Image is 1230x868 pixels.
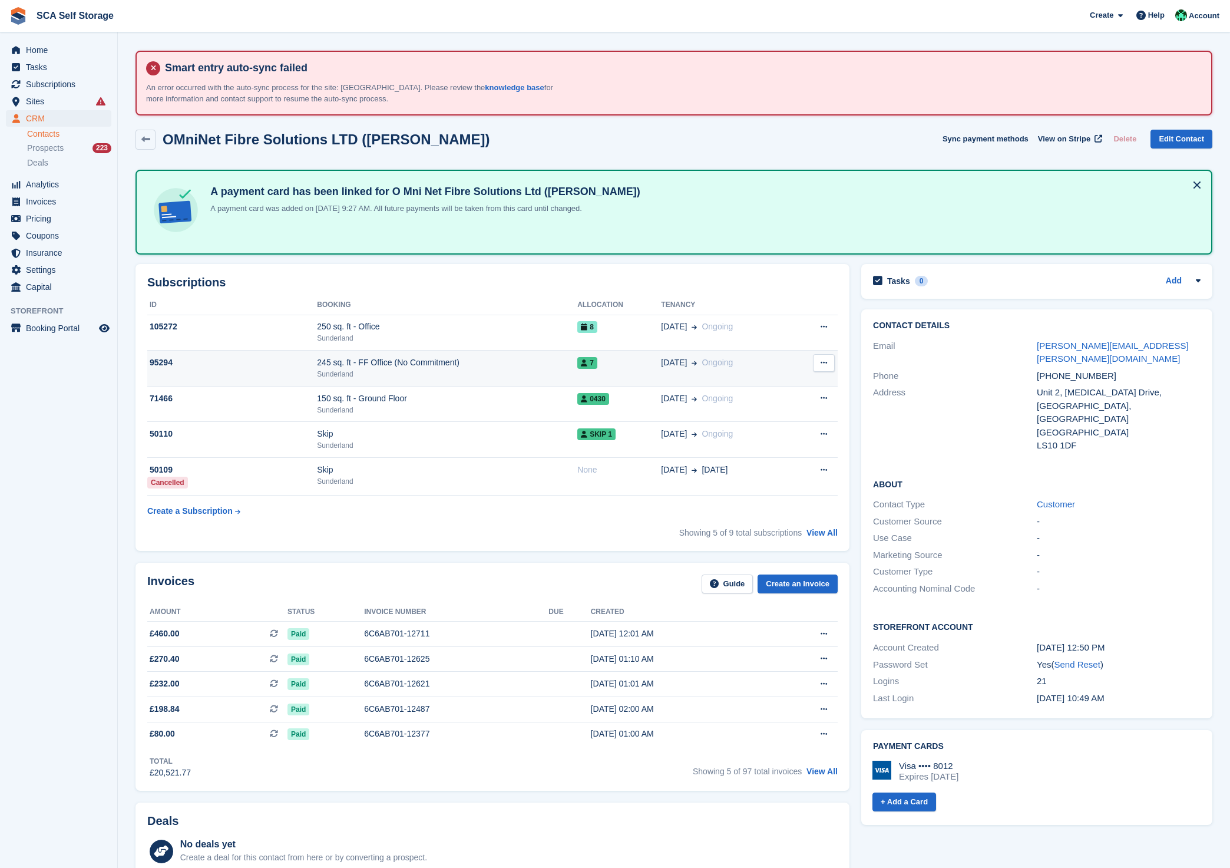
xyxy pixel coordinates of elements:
[1037,369,1201,383] div: [PHONE_NUMBER]
[577,393,609,405] span: 0430
[147,500,240,522] a: Create a Subscription
[206,203,618,214] p: A payment card was added on [DATE] 9:27 AM. All future payments will be taken from this card unti...
[1148,9,1165,21] span: Help
[1037,515,1201,529] div: -
[591,728,768,740] div: [DATE] 01:00 AM
[577,464,661,476] div: None
[1037,426,1201,440] div: [GEOGRAPHIC_DATA]
[26,193,97,210] span: Invoices
[317,464,577,476] div: Skip
[27,128,111,140] a: Contacts
[6,193,111,210] a: menu
[364,603,548,622] th: Invoice number
[26,227,97,244] span: Coupons
[317,321,577,333] div: 250 sq. ft - Office
[661,428,687,440] span: [DATE]
[806,767,838,776] a: View All
[577,357,597,369] span: 7
[287,603,364,622] th: Status
[702,322,733,331] span: Ongoing
[1037,693,1105,703] time: 2024-12-17 10:49:27 UTC
[6,245,111,261] a: menu
[26,245,97,261] span: Insurance
[873,498,1037,511] div: Contact Type
[1037,565,1201,579] div: -
[1037,439,1201,453] div: LS10 1DF
[915,276,928,286] div: 0
[146,82,558,105] p: An error occurred with the auto-sync process for the site: [GEOGRAPHIC_DATA]. Please review the f...
[26,279,97,295] span: Capital
[1189,10,1219,22] span: Account
[317,405,577,415] div: Sunderland
[6,262,111,278] a: menu
[364,678,548,690] div: 6C6AB701-12621
[6,42,111,58] a: menu
[873,675,1037,688] div: Logins
[873,621,1201,632] h2: Storefront Account
[1037,386,1201,400] div: Unit 2, [MEDICAL_DATA] Drive,
[1037,400,1201,426] div: [GEOGRAPHIC_DATA], [GEOGRAPHIC_DATA]
[661,464,687,476] span: [DATE]
[26,59,97,75] span: Tasks
[887,276,910,286] h2: Tasks
[147,357,317,369] div: 95294
[873,369,1037,383] div: Phone
[873,565,1037,579] div: Customer Type
[151,185,201,235] img: card-linked-ebf98d0992dc2aeb22e95c0e3c79077019eb2392cfd83c6a337811c24bc77127.svg
[872,761,891,780] img: Visa Logo
[943,130,1029,149] button: Sync payment methods
[27,142,111,154] a: Prospects 223
[1037,641,1201,655] div: [DATE] 12:50 PM
[873,478,1201,490] h2: About
[702,358,733,367] span: Ongoing
[873,742,1201,751] h2: Payment cards
[160,61,1202,75] h4: Smart entry auto-sync failed
[147,575,194,594] h2: Invoices
[150,703,180,715] span: £198.84
[26,176,97,193] span: Analytics
[1054,659,1100,669] a: Send Reset
[702,575,753,594] a: Guide
[96,97,105,106] i: Smart entry sync failures have occurred
[6,210,111,227] a: menu
[317,333,577,344] div: Sunderland
[26,262,97,278] span: Settings
[577,321,597,333] span: 8
[577,428,616,440] span: Skip 1
[1166,275,1182,288] a: Add
[317,428,577,440] div: Skip
[147,477,188,489] div: Cancelled
[1037,658,1201,672] div: Yes
[364,628,548,640] div: 6C6AB701-12711
[9,7,27,25] img: stora-icon-8386f47178a22dfd0bd8f6a31ec36ba5ce8667c1dd55bd0f319d3a0aa187defe.svg
[92,143,111,153] div: 223
[679,528,802,537] span: Showing 5 of 9 total subscriptions
[6,59,111,75] a: menu
[287,654,309,665] span: Paid
[150,678,180,690] span: £232.00
[702,429,733,438] span: Ongoing
[661,357,687,369] span: [DATE]
[1033,130,1105,149] a: View on Stripe
[591,703,768,715] div: [DATE] 02:00 AM
[180,837,427,852] div: No deals yet
[702,464,728,476] span: [DATE]
[180,852,427,864] div: Create a deal for this contact from here or by converting a prospect.
[661,392,687,405] span: [DATE]
[591,678,768,690] div: [DATE] 01:01 AM
[147,814,178,828] h2: Deals
[150,767,191,779] div: £20,521.77
[287,628,309,640] span: Paid
[485,83,544,92] a: knowledge base
[364,653,548,665] div: 6C6AB701-12625
[150,628,180,640] span: £460.00
[693,767,802,776] span: Showing 5 of 97 total invoices
[147,464,317,476] div: 50109
[873,532,1037,545] div: Use Case
[150,653,180,665] span: £270.40
[873,582,1037,596] div: Accounting Nominal Code
[317,476,577,487] div: Sunderland
[1109,130,1141,149] button: Delete
[806,528,838,537] a: View All
[873,515,1037,529] div: Customer Source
